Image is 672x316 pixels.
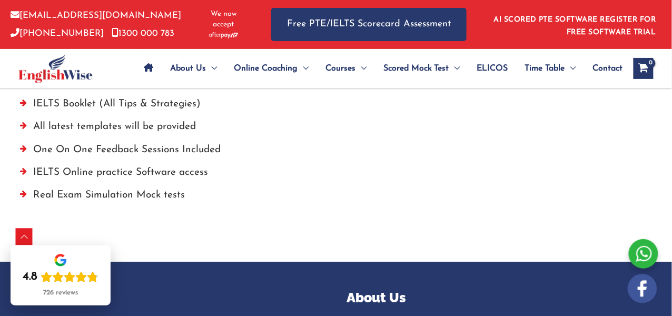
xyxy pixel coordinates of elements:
[271,8,467,41] a: Free PTE/IELTS Scorecard Assessment
[11,11,181,20] a: [EMAIL_ADDRESS][DOMAIN_NAME]
[23,270,37,284] div: 4.8
[43,289,78,297] div: 726 reviews
[593,50,623,87] span: Contact
[18,54,93,83] img: cropped-ew-logo
[11,29,104,38] a: [PHONE_NUMBER]
[225,50,317,87] a: Online CoachingMenu Toggle
[628,274,657,303] img: white-facebook.png
[477,50,508,87] span: ELICOS
[449,50,460,87] span: Menu Toggle
[234,50,298,87] span: Online Coaching
[202,9,245,30] span: We now accept
[112,29,174,38] a: 1300 000 783
[347,288,661,308] p: About Us
[634,58,654,79] a: View Shopping Cart, empty
[170,50,206,87] span: About Us
[20,118,652,141] li: All latest templates will be provided
[383,50,449,87] span: Scored Mock Test
[135,50,623,87] nav: Site Navigation: Main Menu
[565,50,576,87] span: Menu Toggle
[585,50,623,87] a: Contact
[206,50,217,87] span: Menu Toggle
[23,270,98,284] div: Rating: 4.8 out of 5
[469,50,517,87] a: ELICOS
[20,186,652,209] li: Real Exam Simulation Mock tests
[162,50,225,87] a: About UsMenu Toggle
[494,16,657,36] a: AI SCORED PTE SOFTWARE REGISTER FOR FREE SOFTWARE TRIAL
[317,50,375,87] a: CoursesMenu Toggle
[20,141,652,164] li: One On One Feedback Sessions Included
[375,50,469,87] a: Scored Mock TestMenu Toggle
[355,50,367,87] span: Menu Toggle
[209,32,238,38] img: Afterpay-Logo
[298,50,309,87] span: Menu Toggle
[11,288,325,308] p: Locations
[20,164,652,186] li: IELTS Online practice Software access
[20,95,652,118] li: IELTS Booklet (All Tips & Strategies)
[325,50,355,87] span: Courses
[517,50,585,87] a: Time TableMenu Toggle
[525,50,565,87] span: Time Table
[488,7,661,42] aside: Header Widget 1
